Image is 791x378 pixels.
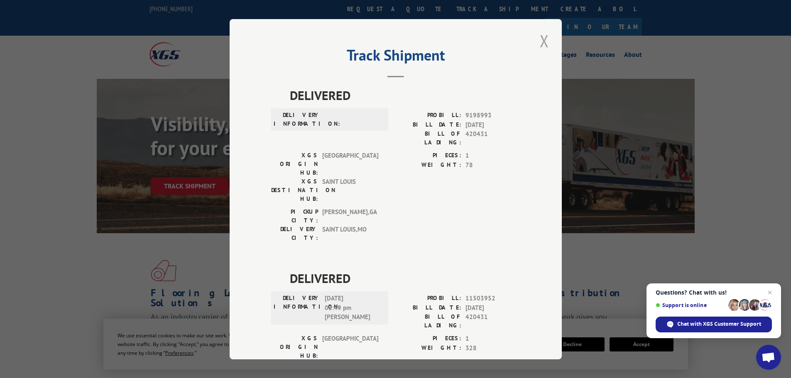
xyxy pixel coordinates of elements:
span: Questions? Chat with us! [656,289,772,296]
label: BILL OF LADING: [396,129,461,147]
span: DELIVERED [290,269,520,288]
label: BILL DATE: [396,120,461,129]
label: DELIVERY INFORMATION: [274,294,321,322]
label: BILL OF LADING: [396,312,461,330]
span: 1 [465,334,520,344]
span: Chat with XGS Customer Support [677,320,761,328]
span: 328 [465,343,520,353]
span: 78 [465,160,520,170]
label: WEIGHT: [396,343,461,353]
span: SAINT LOUIS , MO [322,225,378,242]
span: DELIVERED [290,86,520,105]
a: Open chat [756,345,781,370]
span: Chat with XGS Customer Support [656,317,772,332]
label: XGS DESTINATION HUB: [271,177,318,203]
label: PICKUP CITY: [271,207,318,225]
span: Support is online [656,302,725,308]
span: [DATE] [465,120,520,129]
span: 420431 [465,312,520,330]
span: 1 [465,151,520,161]
span: [DATE] [465,303,520,312]
h2: Track Shipment [271,49,520,65]
label: DELIVERY CITY: [271,225,318,242]
span: 420431 [465,129,520,147]
label: PROBILL: [396,294,461,303]
label: BILL DATE: [396,303,461,312]
span: [DATE] 02:49 pm [PERSON_NAME] [325,294,381,322]
span: SAINT LOUIS [322,177,378,203]
span: [GEOGRAPHIC_DATA] [322,151,378,177]
label: XGS ORIGIN HUB: [271,151,318,177]
button: Close modal [537,29,551,52]
span: 11503952 [465,294,520,303]
label: XGS ORIGIN HUB: [271,334,318,360]
label: PROBILL: [396,111,461,120]
span: 9198993 [465,111,520,120]
label: DELIVERY INFORMATION: [274,111,321,128]
span: [PERSON_NAME] , GA [322,207,378,225]
span: [GEOGRAPHIC_DATA] [322,334,378,360]
label: WEIGHT: [396,160,461,170]
label: PIECES: [396,334,461,344]
label: PIECES: [396,151,461,161]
